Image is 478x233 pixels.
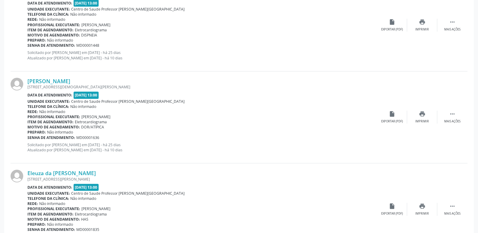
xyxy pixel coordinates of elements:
[76,227,99,232] span: MD00001835
[71,7,185,12] span: Centro de Saude Professor [PERSON_NAME][GEOGRAPHIC_DATA]
[27,38,46,43] b: Preparo:
[389,203,395,209] i: insert_drive_file
[39,201,65,206] span: Não informado
[381,119,403,124] div: Exportar (PDF)
[389,111,395,117] i: insert_drive_file
[27,50,377,60] p: Solicitado por [PERSON_NAME] em [DATE] - há 25 dias Atualizado por [PERSON_NAME] em [DATE] - há 1...
[76,43,99,48] span: MD00001448
[47,130,73,135] span: Não informado
[444,119,461,124] div: Mais ações
[27,177,377,182] div: [STREET_ADDRESS][PERSON_NAME]
[27,109,38,114] b: Rede:
[27,12,69,17] b: Telefone da clínica:
[27,185,72,190] b: Data de atendimento:
[27,17,38,22] b: Rede:
[27,206,80,211] b: Profissional executante:
[27,114,80,119] b: Profissional executante:
[27,170,96,176] a: Eleuza da [PERSON_NAME]
[81,114,110,119] span: [PERSON_NAME]
[27,217,80,222] b: Motivo de agendamento:
[381,27,403,32] div: Exportar (PDF)
[27,104,69,109] b: Telefone da clínica:
[419,203,426,209] i: print
[27,78,70,84] a: [PERSON_NAME]
[27,142,377,153] p: Solicitado por [PERSON_NAME] em [DATE] - há 25 dias Atualizado por [PERSON_NAME] em [DATE] - há 1...
[81,124,104,130] span: DOR/ATÍPICA
[71,99,185,104] span: Centro de Saude Professor [PERSON_NAME][GEOGRAPHIC_DATA]
[444,212,461,216] div: Mais ações
[27,212,74,217] b: Item de agendamento:
[449,19,456,25] i: 
[70,104,96,109] span: Não informado
[444,27,461,32] div: Mais ações
[27,22,80,27] b: Profissional executante:
[76,135,99,140] span: MD00001636
[81,217,88,222] span: HAS
[415,27,429,32] div: Imprimir
[47,38,73,43] span: Não informado
[27,1,72,6] b: Data de atendimento:
[27,124,80,130] b: Motivo de agendamento:
[70,196,96,201] span: Não informado
[81,22,110,27] span: [PERSON_NAME]
[75,27,107,33] span: Eletrocardiograma
[415,212,429,216] div: Imprimir
[27,196,69,201] b: Telefone da clínica:
[27,222,46,227] b: Preparo:
[11,170,23,182] img: img
[419,111,426,117] i: print
[27,201,38,206] b: Rede:
[27,7,70,12] b: Unidade executante:
[27,27,74,33] b: Item de agendamento:
[27,93,72,98] b: Data de atendimento:
[449,203,456,209] i: 
[75,119,107,124] span: Eletrocardiograma
[75,212,107,217] span: Eletrocardiograma
[74,184,99,191] span: [DATE] 13:00
[27,84,377,90] div: [STREET_ADDRESS][DEMOGRAPHIC_DATA][PERSON_NAME]
[71,191,185,196] span: Centro de Saude Professor [PERSON_NAME][GEOGRAPHIC_DATA]
[11,78,23,90] img: img
[449,111,456,117] i: 
[81,206,110,211] span: [PERSON_NAME]
[70,12,96,17] span: Não informado
[27,119,74,124] b: Item de agendamento:
[47,222,73,227] span: Não informado
[27,43,75,48] b: Senha de atendimento:
[39,109,65,114] span: Não informado
[27,33,80,38] b: Motivo de agendamento:
[74,92,99,99] span: [DATE] 13:00
[389,19,395,25] i: insert_drive_file
[27,191,70,196] b: Unidade executante:
[81,33,97,38] span: DISPNEIA
[415,119,429,124] div: Imprimir
[419,19,426,25] i: print
[27,227,75,232] b: Senha de atendimento:
[27,130,46,135] b: Preparo:
[27,135,75,140] b: Senha de atendimento:
[381,212,403,216] div: Exportar (PDF)
[39,17,65,22] span: Não informado
[27,99,70,104] b: Unidade executante:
